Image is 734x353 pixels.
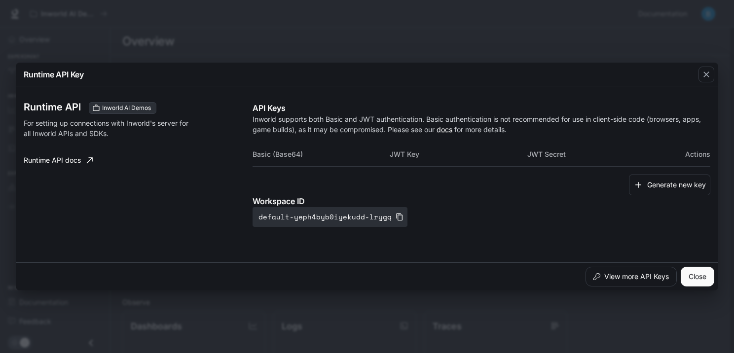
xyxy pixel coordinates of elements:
div: These keys will apply to your current workspace only [89,102,156,114]
button: View more API Keys [586,267,677,286]
p: Workspace ID [253,195,710,207]
th: JWT Secret [527,142,664,166]
th: JWT Key [390,142,527,166]
th: Actions [664,142,710,166]
a: Runtime API docs [20,150,97,170]
p: For setting up connections with Inworld's server for all Inworld APIs and SDKs. [24,118,189,139]
button: Generate new key [629,175,710,196]
th: Basic (Base64) [253,142,390,166]
p: Inworld supports both Basic and JWT authentication. Basic authentication is not recommended for u... [253,114,710,135]
a: docs [437,125,452,134]
p: Runtime API Key [24,69,84,80]
h3: Runtime API [24,102,81,112]
button: Close [681,267,714,286]
span: Inworld AI Demos [98,104,155,112]
button: default-yeph4byb0iyekudd-lrygq [253,207,407,227]
p: API Keys [253,102,710,114]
